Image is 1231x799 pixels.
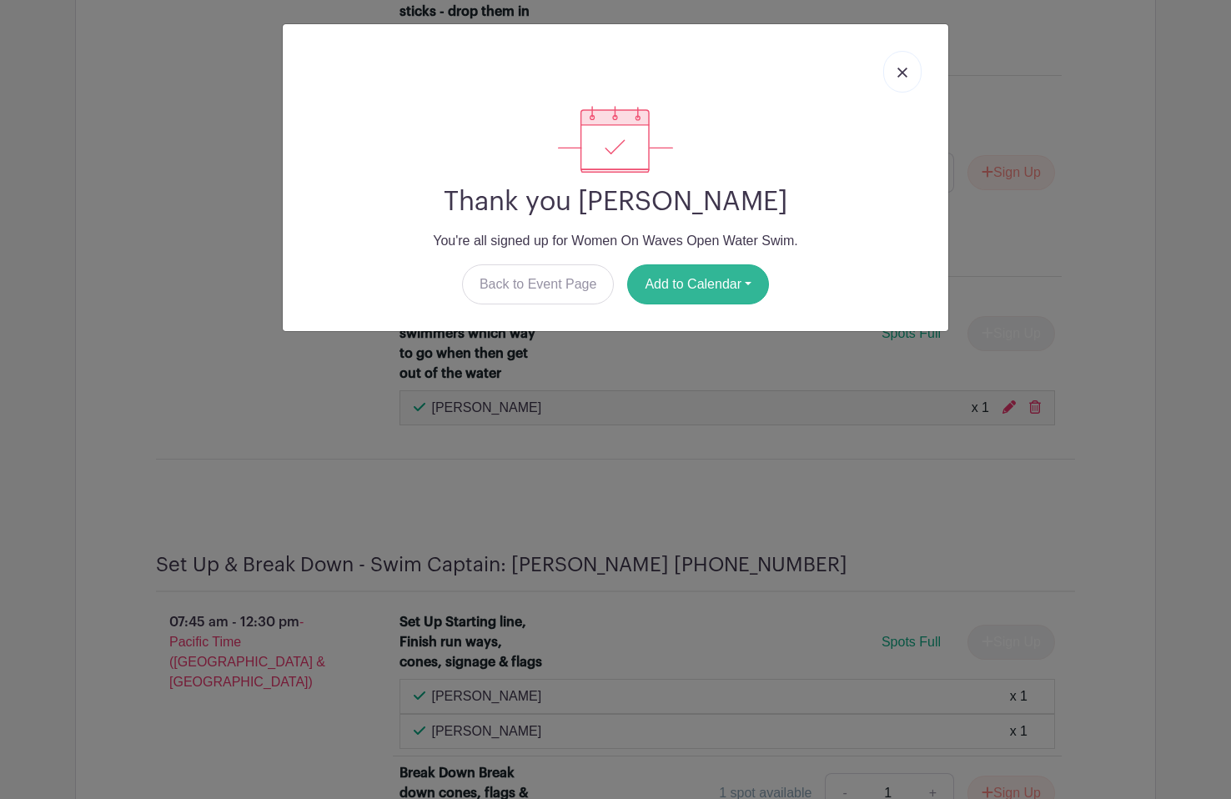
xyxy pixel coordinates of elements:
[296,231,935,251] p: You're all signed up for Women On Waves Open Water Swim.
[558,106,673,173] img: signup_complete-c468d5dda3e2740ee63a24cb0ba0d3ce5d8a4ecd24259e683200fb1569d990c8.svg
[627,264,769,304] button: Add to Calendar
[462,264,615,304] a: Back to Event Page
[897,68,907,78] img: close_button-5f87c8562297e5c2d7936805f587ecaba9071eb48480494691a3f1689db116b3.svg
[296,186,935,218] h2: Thank you [PERSON_NAME]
